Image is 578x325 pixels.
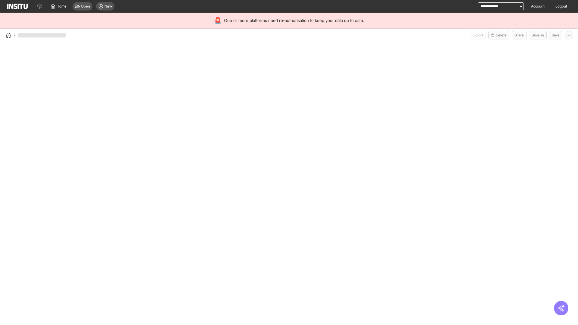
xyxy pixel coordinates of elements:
[81,4,90,9] span: Open
[470,31,486,39] button: Export
[224,17,364,23] span: One or more platforms need re-authorisation to keep your data up to date.
[14,32,15,38] span: /
[470,31,486,39] span: Can currently only export from Insights reports.
[5,32,15,39] button: /
[7,4,28,9] img: Logo
[214,16,222,25] div: 🚨
[549,31,562,39] button: Save
[488,31,509,39] button: Delete
[512,31,527,39] button: Share
[57,4,67,9] span: Home
[104,4,112,9] span: New
[529,31,547,39] button: Save as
